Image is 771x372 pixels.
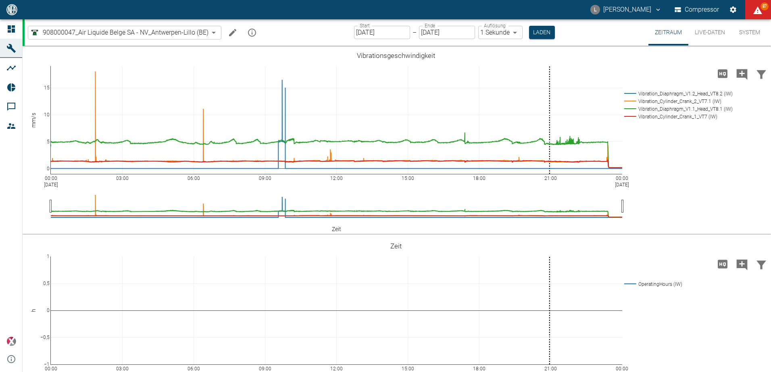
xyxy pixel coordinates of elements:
label: Start [360,22,370,29]
span: Hohe Auflösung [713,69,732,77]
button: Compressor [673,2,721,17]
a: 908000047_Air Liquide Belge SA - NV_Antwerpen-Lillo (BE) [30,28,208,37]
label: Ende [425,22,435,29]
button: Laden [529,26,555,39]
input: DD.MM.YYYY [354,26,410,39]
button: Live-Daten [688,19,731,45]
span: Hohe Auflösung [713,260,732,267]
p: – [413,28,417,37]
img: Xplore Logo [6,337,16,346]
button: Machine bearbeiten [225,25,241,41]
button: Kommentar hinzufügen [732,63,752,84]
input: DD.MM.YYYY [419,26,475,39]
button: Zeitraum [648,19,688,45]
button: Daten filtern [752,254,771,275]
img: logo [6,4,18,15]
span: 87 [761,2,769,10]
span: 908000047_Air Liquide Belge SA - NV_Antwerpen-Lillo (BE) [43,28,208,37]
button: Einstellungen [726,2,740,17]
div: 1 Sekunde [478,26,523,39]
button: luca.corigliano@neuman-esser.com [589,2,663,17]
label: Auflösung [484,22,506,29]
div: L [590,5,600,14]
button: Daten filtern [752,63,771,84]
button: System [731,19,768,45]
button: Kommentar hinzufügen [732,254,752,275]
button: mission info [244,25,260,41]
